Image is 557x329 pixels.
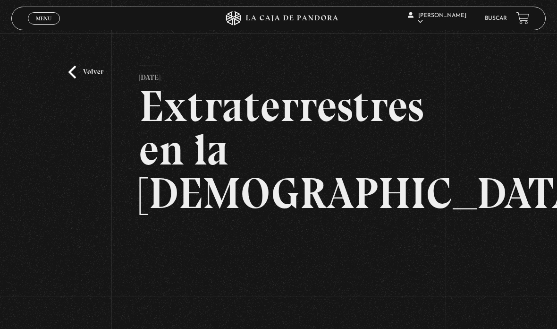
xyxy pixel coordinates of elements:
[139,85,417,215] h2: Extraterrestres en la [DEMOGRAPHIC_DATA]
[516,12,529,25] a: View your shopping cart
[485,16,507,21] a: Buscar
[139,66,160,85] p: [DATE]
[36,16,51,21] span: Menu
[33,24,55,30] span: Cerrar
[408,13,466,25] span: [PERSON_NAME]
[68,66,103,78] a: Volver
